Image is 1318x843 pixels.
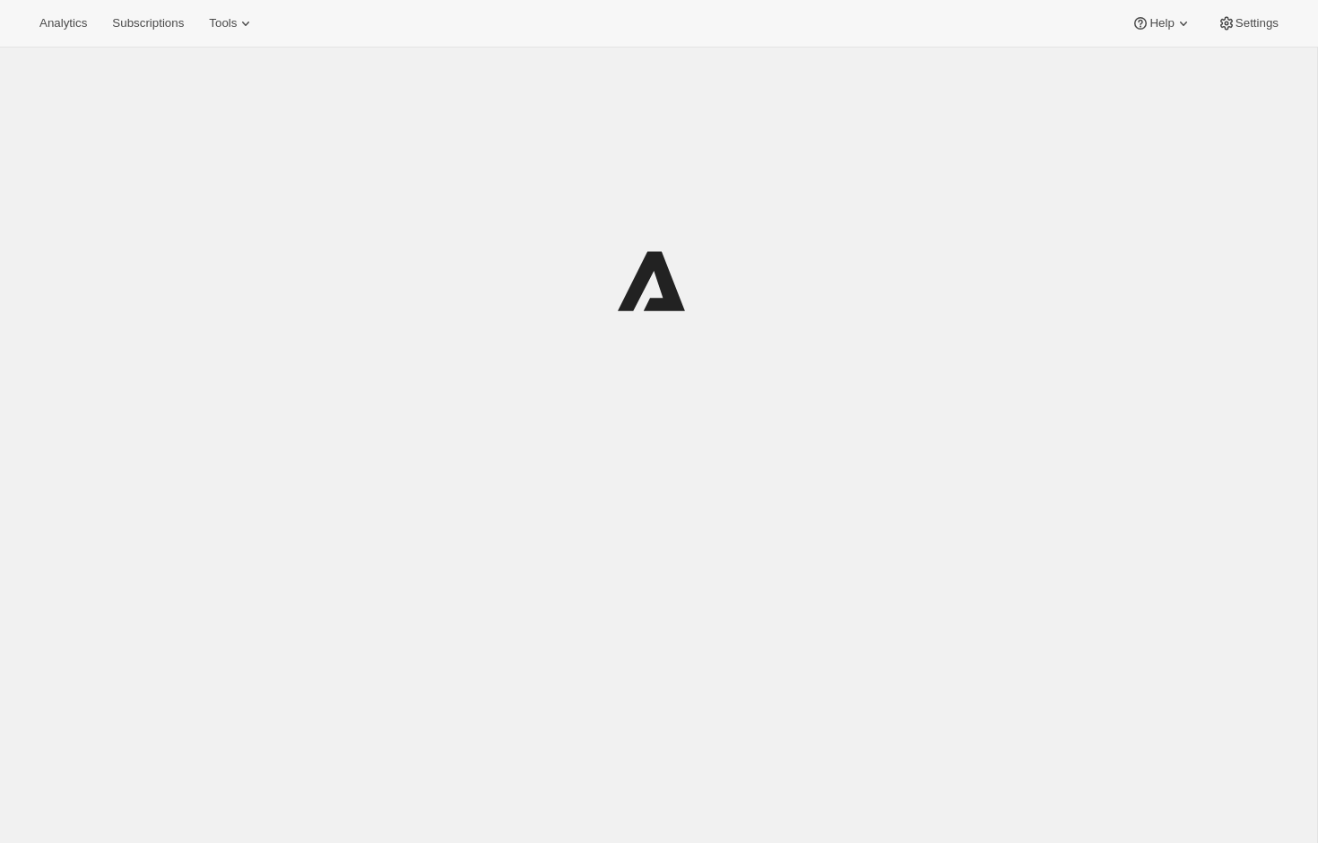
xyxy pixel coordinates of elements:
[29,11,98,36] button: Analytics
[209,16,237,30] span: Tools
[112,16,184,30] span: Subscriptions
[39,16,87,30] span: Analytics
[1236,16,1279,30] span: Settings
[1207,11,1289,36] button: Settings
[1149,16,1174,30] span: Help
[101,11,195,36] button: Subscriptions
[1121,11,1202,36] button: Help
[198,11,265,36] button: Tools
